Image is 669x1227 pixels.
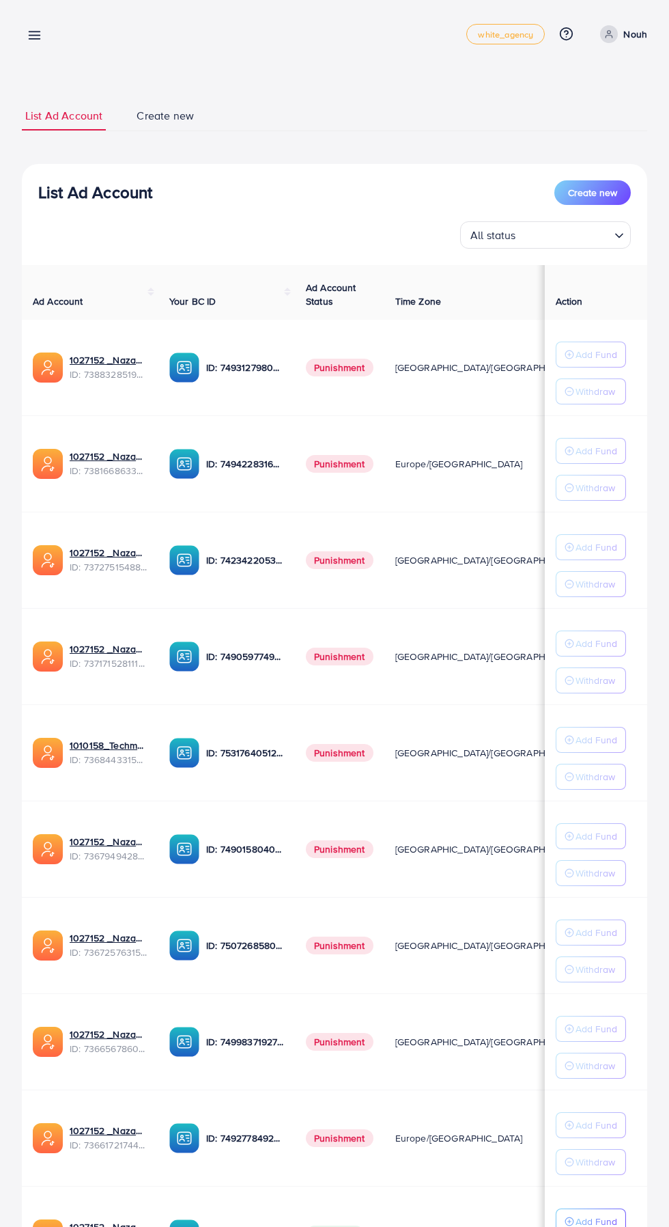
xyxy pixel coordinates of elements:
[70,931,147,945] a: 1027152 _Nazaagency_016
[306,455,373,473] span: Punishment
[70,560,147,574] span: ID: 7372751548805726224
[70,835,147,849] a: 1027152 _Nazaagency_003
[306,937,373,954] span: Punishment
[395,457,523,471] span: Europe/[GEOGRAPHIC_DATA]
[70,835,147,863] div: <span class='underline'>1027152 _Nazaagency_003</span></br>7367949428067450896
[206,745,284,761] p: ID: 7531764051207716871
[556,1053,626,1079] button: Withdraw
[206,552,284,568] p: ID: 7423422053648285697
[70,464,147,478] span: ID: 7381668633665093648
[70,642,147,670] div: <span class='underline'>1027152 _Nazaagency_04</span></br>7371715281112170513
[33,353,63,383] img: ic-ads-acc.e4c84228.svg
[206,1130,284,1146] p: ID: 7492778492849930241
[306,359,373,376] span: Punishment
[306,840,373,858] span: Punishment
[556,631,626,657] button: Add Fund
[395,939,585,952] span: [GEOGRAPHIC_DATA]/[GEOGRAPHIC_DATA]
[70,849,147,863] span: ID: 7367949428067450896
[575,1117,617,1133] p: Add Fund
[556,1149,626,1175] button: Withdraw
[556,920,626,946] button: Add Fund
[556,823,626,849] button: Add Fund
[556,342,626,368] button: Add Fund
[306,1129,373,1147] span: Punishment
[556,438,626,464] button: Add Fund
[169,834,199,864] img: ic-ba-acc.ded83a64.svg
[169,545,199,575] img: ic-ba-acc.ded83a64.svg
[33,545,63,575] img: ic-ads-acc.e4c84228.svg
[33,930,63,961] img: ic-ads-acc.e4c84228.svg
[395,746,585,760] span: [GEOGRAPHIC_DATA]/[GEOGRAPHIC_DATA]
[575,961,615,978] p: Withdraw
[468,225,519,245] span: All status
[556,571,626,597] button: Withdraw
[206,359,284,376] p: ID: 7493127980932333584
[33,1027,63,1057] img: ic-ads-acc.e4c84228.svg
[556,534,626,560] button: Add Fund
[395,650,585,663] span: [GEOGRAPHIC_DATA]/[GEOGRAPHIC_DATA]
[395,294,441,308] span: Time Zone
[556,667,626,693] button: Withdraw
[70,1124,147,1152] div: <span class='underline'>1027152 _Nazaagency_018</span></br>7366172174454882305
[169,930,199,961] img: ic-ba-acc.ded83a64.svg
[70,1042,147,1056] span: ID: 7366567860828749825
[33,738,63,768] img: ic-ads-acc.e4c84228.svg
[169,1027,199,1057] img: ic-ba-acc.ded83a64.svg
[575,480,615,496] p: Withdraw
[575,732,617,748] p: Add Fund
[575,672,615,689] p: Withdraw
[70,1028,147,1041] a: 1027152 _Nazaagency_0051
[70,642,147,656] a: 1027152 _Nazaagency_04
[206,456,284,472] p: ID: 7494228316518858759
[575,1154,615,1170] p: Withdraw
[70,739,147,752] a: 1010158_Techmanistan pk acc_1715599413927
[556,1112,626,1138] button: Add Fund
[33,642,63,672] img: ic-ads-acc.e4c84228.svg
[70,353,147,367] a: 1027152 _Nazaagency_019
[70,739,147,767] div: <span class='underline'>1010158_Techmanistan pk acc_1715599413927</span></br>7368443315504726017
[306,1033,373,1051] span: Punishment
[575,924,617,941] p: Add Fund
[33,834,63,864] img: ic-ads-acc.e4c84228.svg
[206,648,284,665] p: ID: 7490597749134508040
[306,648,373,665] span: Punishment
[306,744,373,762] span: Punishment
[70,1124,147,1138] a: 1027152 _Nazaagency_018
[33,294,83,308] span: Ad Account
[169,449,199,479] img: ic-ba-acc.ded83a64.svg
[33,1123,63,1153] img: ic-ads-acc.e4c84228.svg
[206,841,284,857] p: ID: 7490158040596217873
[70,1138,147,1152] span: ID: 7366172174454882305
[206,937,284,954] p: ID: 7507268580682137618
[70,368,147,381] span: ID: 7388328519014645761
[478,30,533,39] span: white_agency
[169,294,216,308] span: Your BC ID
[70,353,147,381] div: <span class='underline'>1027152 _Nazaagency_019</span></br>7388328519014645761
[70,546,147,560] a: 1027152 _Nazaagency_007
[568,186,617,199] span: Create new
[206,1034,284,1050] p: ID: 7499837192777400321
[623,26,647,42] p: Nouh
[575,346,617,363] p: Add Fund
[575,828,617,844] p: Add Fund
[70,753,147,767] span: ID: 7368443315504726017
[466,24,545,44] a: white_agency
[575,443,617,459] p: Add Fund
[33,449,63,479] img: ic-ads-acc.e4c84228.svg
[70,1028,147,1056] div: <span class='underline'>1027152 _Nazaagency_0051</span></br>7366567860828749825
[556,727,626,753] button: Add Fund
[306,281,356,308] span: Ad Account Status
[575,383,615,400] p: Withdraw
[460,221,631,249] div: Search for option
[575,539,617,555] p: Add Fund
[575,865,615,881] p: Withdraw
[575,769,615,785] p: Withdraw
[556,378,626,404] button: Withdraw
[554,180,631,205] button: Create new
[395,1131,523,1145] span: Europe/[GEOGRAPHIC_DATA]
[575,1021,617,1037] p: Add Fund
[556,475,626,501] button: Withdraw
[556,294,583,308] span: Action
[25,108,102,124] span: List Ad Account
[70,946,147,959] span: ID: 7367257631523782657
